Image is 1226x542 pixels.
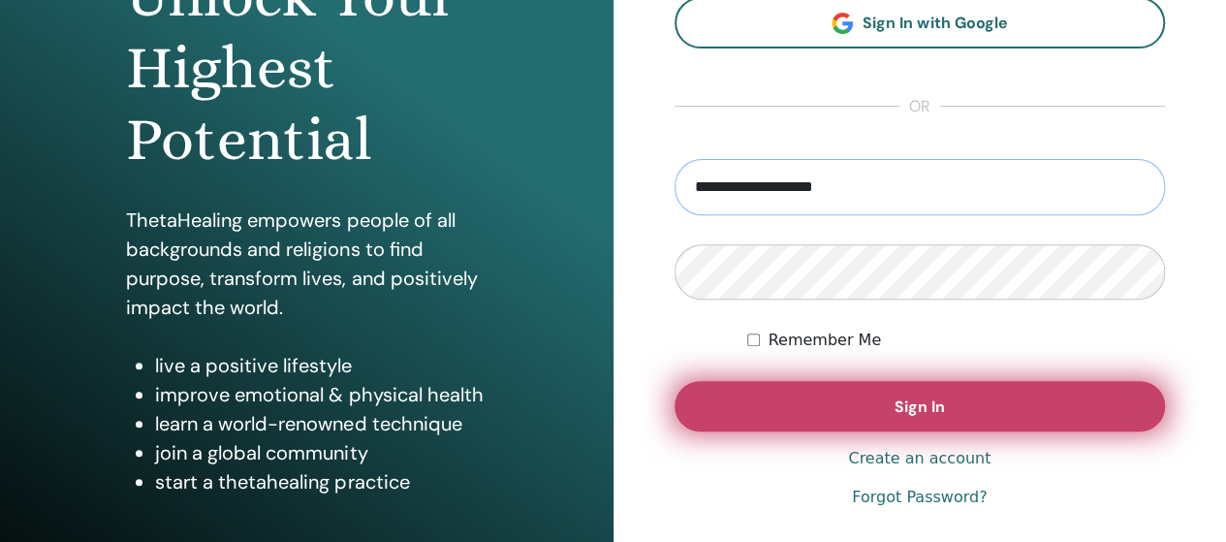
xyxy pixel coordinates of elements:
li: learn a world-renowned technique [155,409,487,438]
a: Create an account [848,447,990,470]
li: improve emotional & physical health [155,380,487,409]
span: or [899,95,940,118]
button: Sign In [675,381,1166,431]
span: Sign In [895,397,945,417]
li: start a thetahealing practice [155,467,487,496]
span: Sign In with Google [863,13,1007,33]
label: Remember Me [768,329,881,352]
li: live a positive lifestyle [155,351,487,380]
p: ThetaHealing empowers people of all backgrounds and religions to find purpose, transform lives, a... [126,206,487,322]
div: Keep me authenticated indefinitely or until I manually logout [747,329,1165,352]
li: join a global community [155,438,487,467]
a: Forgot Password? [852,486,987,509]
